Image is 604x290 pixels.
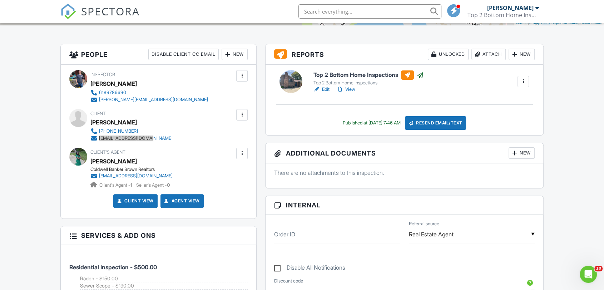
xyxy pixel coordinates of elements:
[99,97,208,103] div: [PERSON_NAME][EMAIL_ADDRESS][DOMAIN_NAME]
[80,275,248,282] li: Add on: Radon
[136,182,170,188] span: Seller's Agent -
[116,197,154,205] a: Client View
[313,70,424,80] h6: Top 2 Bottom Home Inspections
[60,10,140,25] a: SPECTORA
[409,221,439,227] label: Referral source
[90,156,137,167] a: [PERSON_NAME]
[130,182,132,188] strong: 1
[549,20,602,25] a: © OpenStreetMap contributors
[99,182,133,188] span: Client's Agent -
[266,44,543,65] h3: Reports
[274,230,295,238] label: Order ID
[428,49,469,60] div: Unlocked
[516,20,528,25] a: Leaflet
[580,266,597,283] iframe: Intercom live chat
[163,197,200,205] a: Agent View
[266,196,543,215] h3: Internal
[467,11,539,19] div: Top 2 Bottom Home Inspections
[90,167,178,172] div: Coldwell Banker Brown Realtors
[90,89,208,96] a: 6189786690
[90,128,173,135] a: [PHONE_NUMBER]
[594,266,603,271] span: 10
[80,282,248,290] li: Add on: Sewer Scope
[99,128,138,134] div: [PHONE_NUMBER]
[90,172,173,180] a: [EMAIL_ADDRESS][DOMAIN_NAME]
[99,90,126,95] div: 6189786690
[90,135,173,142] a: [EMAIL_ADDRESS][DOMAIN_NAME]
[487,4,534,11] div: [PERSON_NAME]
[69,264,157,271] span: Residential Inspection - $500.00
[90,96,208,103] a: [PERSON_NAME][EMAIL_ADDRESS][DOMAIN_NAME]
[148,49,219,60] div: Disable Client CC Email
[222,49,248,60] div: New
[509,49,535,60] div: New
[313,70,424,86] a: Top 2 Bottom Home Inspections Top 2 Bottom Home Inspections
[343,120,401,126] div: Published at [DATE] 7:46 AM
[529,20,548,25] a: © MapTiler
[509,147,535,159] div: New
[99,136,173,141] div: [EMAIL_ADDRESS][DOMAIN_NAME]
[90,111,106,116] span: Client
[81,4,140,19] span: SPECTORA
[313,80,424,86] div: Top 2 Bottom Home Inspections
[274,169,535,177] p: There are no attachments to this inspection.
[61,44,256,65] h3: People
[337,86,355,93] a: View
[60,4,76,19] img: The Best Home Inspection Software - Spectora
[313,86,330,93] a: Edit
[274,278,303,284] label: Discount code
[274,264,345,273] label: Disable All Notifications
[90,72,115,77] span: Inspector
[167,182,170,188] strong: 0
[99,173,173,179] div: [EMAIL_ADDRESS][DOMAIN_NAME]
[90,117,137,128] div: [PERSON_NAME]
[471,49,506,60] div: Attach
[266,143,543,163] h3: Additional Documents
[90,149,125,155] span: Client's Agent
[405,116,466,130] div: Resend Email/Text
[61,226,256,245] h3: Services & Add ons
[90,78,137,89] div: [PERSON_NAME]
[298,4,441,19] input: Search everything...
